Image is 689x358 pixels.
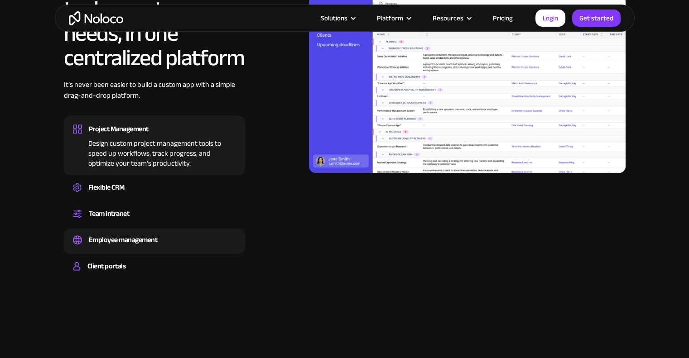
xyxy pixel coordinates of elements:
[433,12,463,24] div: Resources
[73,273,236,276] div: Build a secure, fully-branded, and personalized client portal that lets your customers self-serve.
[89,207,130,220] div: Team intranet
[377,12,403,24] div: Platform
[535,10,565,27] a: Login
[309,12,366,24] div: Solutions
[89,122,149,136] div: Project Management
[64,79,245,115] div: It’s never been easier to build a custom app with a simple drag-and-drop platform.
[73,136,236,168] div: Design custom project management tools to speed up workflows, track progress, and optimize your t...
[88,181,125,194] div: Flexible CRM
[482,12,524,24] a: Pricing
[87,259,125,273] div: Client portals
[69,11,123,25] a: home
[73,220,236,223] div: Set up a central space for your team to collaborate, share information, and stay up to date on co...
[89,233,158,247] div: Employee management
[366,12,421,24] div: Platform
[321,12,347,24] div: Solutions
[421,12,482,24] div: Resources
[572,10,621,27] a: Get started
[73,194,236,197] div: Create a custom CRM that you can adapt to your business’s needs, centralize your workflows, and m...
[73,247,236,249] div: Easily manage employee information, track performance, and handle HR tasks from a single platform.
